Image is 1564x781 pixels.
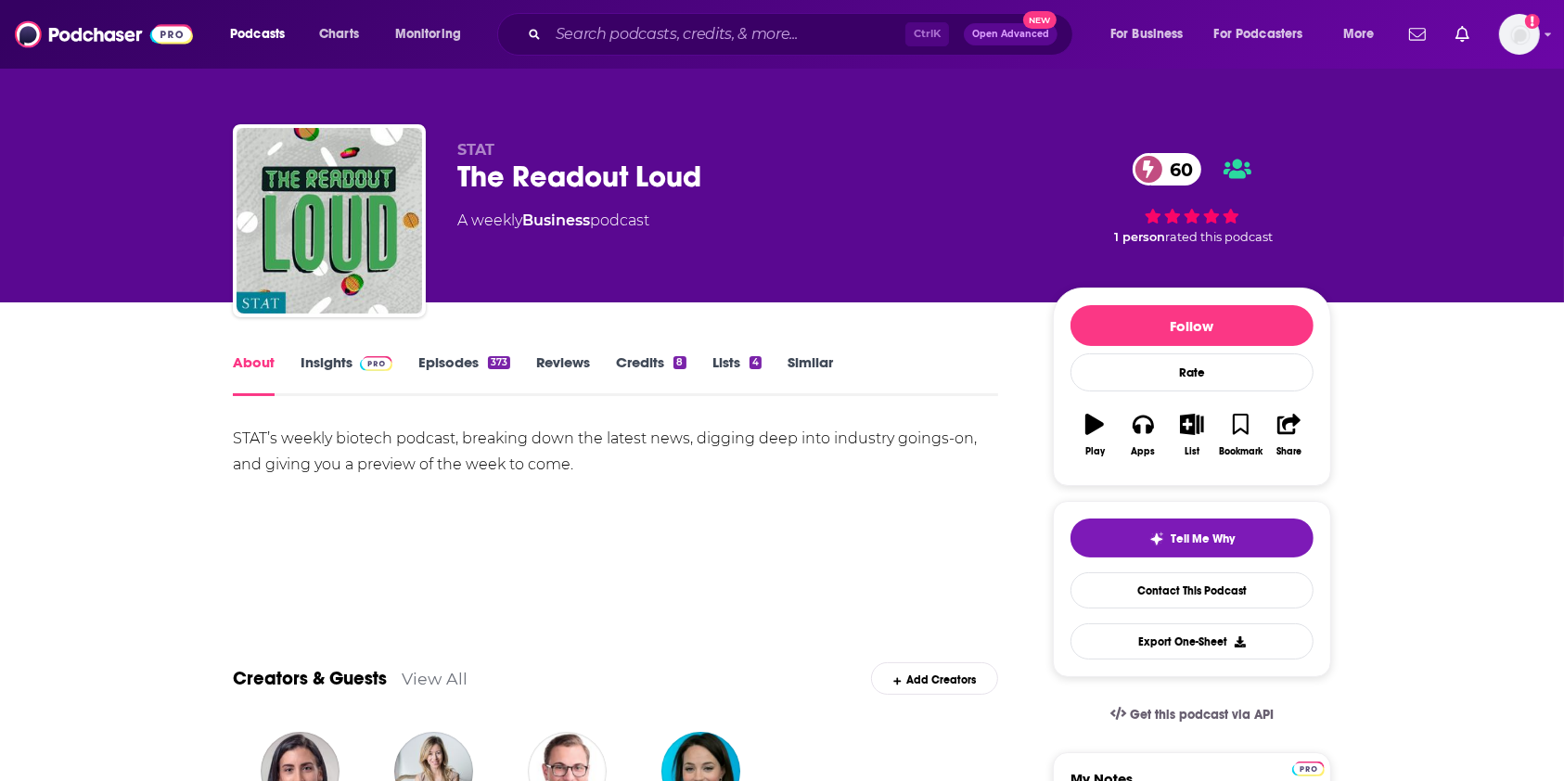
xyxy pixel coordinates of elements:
div: Add Creators [871,662,998,695]
button: List [1168,402,1216,468]
div: 373 [488,356,510,369]
button: Apps [1119,402,1167,468]
span: Get this podcast via API [1130,707,1274,723]
a: Show notifications dropdown [1448,19,1477,50]
img: The Readout Loud [237,128,422,314]
img: Podchaser Pro [1292,762,1325,776]
div: Search podcasts, credits, & more... [515,13,1091,56]
button: open menu [382,19,485,49]
button: Export One-Sheet [1070,623,1314,659]
div: 4 [750,356,762,369]
span: Charts [319,21,359,47]
a: Episodes373 [418,353,510,396]
span: 1 person [1114,230,1165,244]
a: Lists4 [712,353,762,396]
button: open menu [1330,19,1398,49]
button: Share [1265,402,1314,468]
button: open menu [1097,19,1207,49]
div: 8 [673,356,686,369]
a: Contact This Podcast [1070,572,1314,608]
span: Ctrl K [905,22,949,46]
a: View All [402,669,468,688]
div: STAT’s weekly biotech podcast, breaking down the latest news, digging deep into industry goings-o... [233,426,998,478]
img: User Profile [1499,14,1540,55]
a: Credits8 [616,353,686,396]
span: Open Advanced [972,30,1049,39]
a: Creators & Guests [233,667,387,690]
span: rated this podcast [1165,230,1273,244]
img: Podchaser Pro [360,356,392,371]
span: 60 [1151,153,1202,186]
button: Follow [1070,305,1314,346]
a: Charts [307,19,370,49]
button: Bookmark [1216,402,1264,468]
div: Bookmark [1219,446,1263,457]
span: More [1343,21,1375,47]
div: A weekly podcast [457,210,649,232]
button: Open AdvancedNew [964,23,1058,45]
span: Tell Me Why [1172,531,1236,546]
img: tell me why sparkle [1149,531,1164,546]
button: open menu [217,19,309,49]
span: For Podcasters [1214,21,1303,47]
div: Play [1085,446,1105,457]
a: InsightsPodchaser Pro [301,353,392,396]
span: Logged in as Morgan16 [1499,14,1540,55]
button: Play [1070,402,1119,468]
input: Search podcasts, credits, & more... [548,19,905,49]
a: Similar [788,353,833,396]
button: tell me why sparkleTell Me Why [1070,519,1314,557]
a: 60 [1133,153,1202,186]
div: Rate [1070,353,1314,391]
button: Show profile menu [1499,14,1540,55]
a: Pro website [1292,759,1325,776]
svg: Add a profile image [1525,14,1540,29]
div: Apps [1132,446,1156,457]
div: Share [1276,446,1301,457]
span: STAT [457,141,494,159]
a: Business [522,211,590,229]
div: 60 1 personrated this podcast [1053,141,1331,256]
span: For Business [1110,21,1184,47]
a: Reviews [536,353,590,396]
button: open menu [1202,19,1330,49]
span: Podcasts [230,21,285,47]
div: List [1185,446,1199,457]
a: About [233,353,275,396]
a: Show notifications dropdown [1402,19,1433,50]
span: Monitoring [395,21,461,47]
span: New [1023,11,1057,29]
a: Get this podcast via API [1096,692,1288,737]
img: Podchaser - Follow, Share and Rate Podcasts [15,17,193,52]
